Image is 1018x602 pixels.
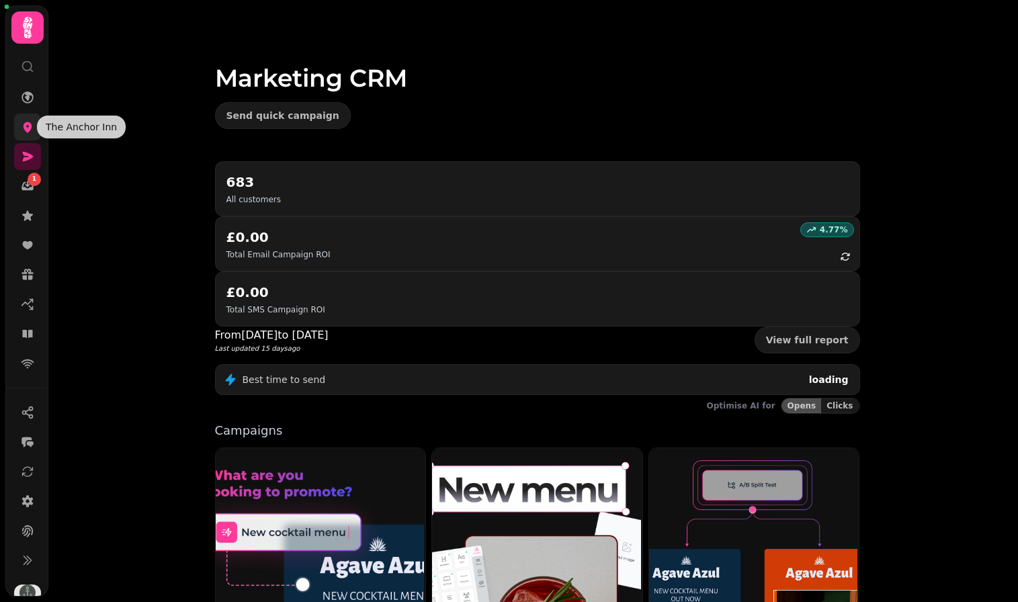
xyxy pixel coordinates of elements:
[826,402,853,410] span: Clicks
[788,402,816,410] span: Opens
[226,304,325,315] p: Total SMS Campaign ROI
[226,283,325,302] h2: £0.00
[226,173,281,191] h2: 683
[243,373,326,386] p: Best time to send
[226,228,331,247] h2: £0.00
[820,224,848,235] p: 4.77 %
[809,374,849,385] span: loading
[32,175,36,184] span: 1
[834,245,857,268] button: refresh
[821,398,859,413] button: Clicks
[215,327,329,343] p: From [DATE] to [DATE]
[37,116,126,138] div: The Anchor Inn
[781,398,822,413] button: Opens
[215,32,860,91] h1: Marketing CRM
[226,194,281,205] p: All customers
[215,425,860,437] p: Campaigns
[215,102,351,129] button: Send quick campaign
[14,173,41,200] a: 1
[707,400,775,411] p: Optimise AI for
[226,111,339,120] span: Send quick campaign
[755,327,860,353] a: View full report
[215,343,329,353] p: Last updated 15 days ago
[226,249,331,260] p: Total Email Campaign ROI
